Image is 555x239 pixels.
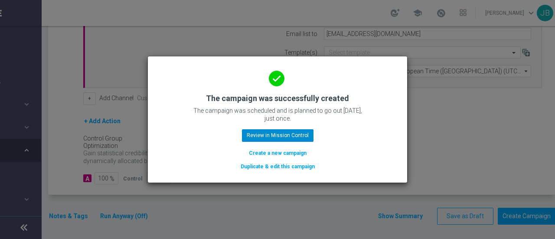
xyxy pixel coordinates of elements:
[269,71,284,86] i: done
[191,107,364,122] p: The campaign was scheduled and is planned to go out [DATE], just once.
[242,129,313,141] button: Review in Mission Control
[206,93,349,104] h2: The campaign was successfully created
[248,148,307,158] button: Create a new campaign
[240,162,316,171] button: Duplicate & edit this campaign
